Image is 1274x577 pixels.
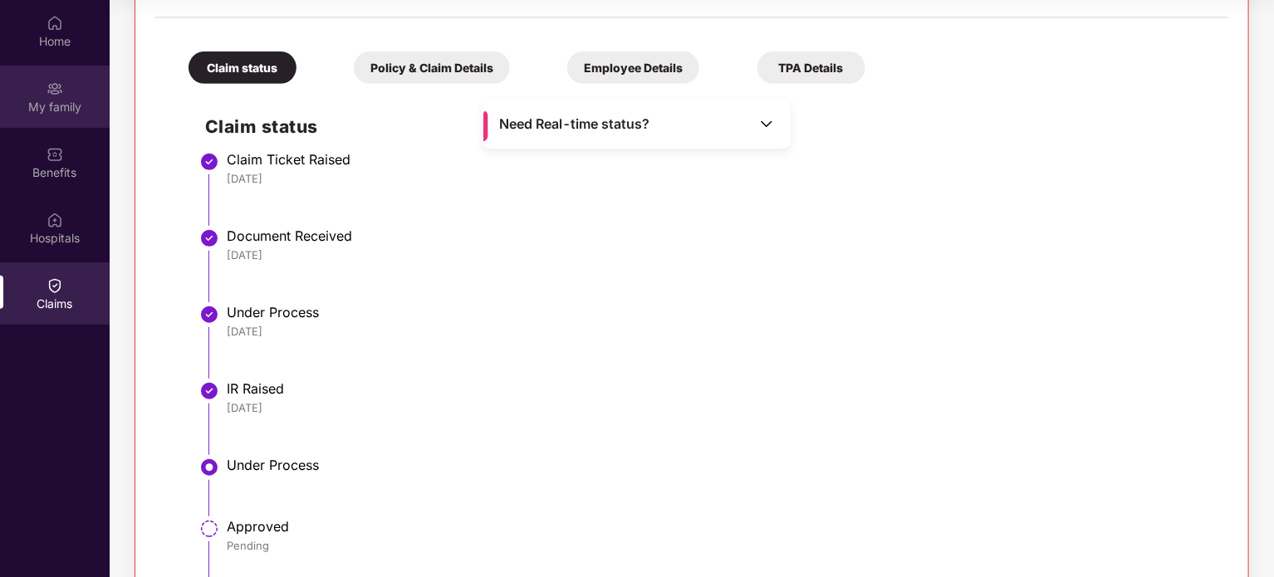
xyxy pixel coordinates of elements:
[354,51,510,84] div: Policy & Claim Details
[227,400,1212,415] div: [DATE]
[47,81,63,97] img: svg+xml;base64,PHN2ZyB3aWR0aD0iMjAiIGhlaWdodD0iMjAiIHZpZXdCb3g9IjAgMCAyMCAyMCIgZmlsbD0ibm9uZSIgeG...
[499,115,649,133] span: Need Real-time status?
[227,324,1212,339] div: [DATE]
[189,51,296,84] div: Claim status
[47,212,63,228] img: svg+xml;base64,PHN2ZyBpZD0iSG9zcGl0YWxzIiB4bWxucz0iaHR0cDovL3d3dy53My5vcmcvMjAwMC9zdmciIHdpZHRoPS...
[227,538,1212,553] div: Pending
[227,151,1212,168] div: Claim Ticket Raised
[227,518,1212,535] div: Approved
[199,152,219,172] img: svg+xml;base64,PHN2ZyBpZD0iU3RlcC1Eb25lLTMyeDMyIiB4bWxucz0iaHR0cDovL3d3dy53My5vcmcvMjAwMC9zdmciIH...
[227,380,1212,397] div: IR Raised
[47,146,63,163] img: svg+xml;base64,PHN2ZyBpZD0iQmVuZWZpdHMiIHhtbG5zPSJodHRwOi8vd3d3LnczLm9yZy8yMDAwL3N2ZyIgd2lkdGg9Ij...
[199,519,219,539] img: svg+xml;base64,PHN2ZyBpZD0iU3RlcC1QZW5kaW5nLTMyeDMyIiB4bWxucz0iaHR0cDovL3d3dy53My5vcmcvMjAwMC9zdm...
[757,51,865,84] div: TPA Details
[199,381,219,401] img: svg+xml;base64,PHN2ZyBpZD0iU3RlcC1Eb25lLTMyeDMyIiB4bWxucz0iaHR0cDovL3d3dy53My5vcmcvMjAwMC9zdmciIH...
[227,247,1212,262] div: [DATE]
[567,51,699,84] div: Employee Details
[227,171,1212,186] div: [DATE]
[758,115,775,132] img: Toggle Icon
[227,457,1212,473] div: Under Process
[205,113,1212,140] h2: Claim status
[47,15,63,32] img: svg+xml;base64,PHN2ZyBpZD0iSG9tZSIgeG1sbnM9Imh0dHA6Ly93d3cudzMub3JnLzIwMDAvc3ZnIiB3aWR0aD0iMjAiIG...
[199,457,219,477] img: svg+xml;base64,PHN2ZyBpZD0iU3RlcC1BY3RpdmUtMzJ4MzIiIHhtbG5zPSJodHRwOi8vd3d3LnczLm9yZy8yMDAwL3N2Zy...
[47,277,63,294] img: svg+xml;base64,PHN2ZyBpZD0iQ2xhaW0iIHhtbG5zPSJodHRwOi8vd3d3LnczLm9yZy8yMDAwL3N2ZyIgd2lkdGg9IjIwIi...
[227,227,1212,244] div: Document Received
[199,228,219,248] img: svg+xml;base64,PHN2ZyBpZD0iU3RlcC1Eb25lLTMyeDMyIiB4bWxucz0iaHR0cDovL3d3dy53My5vcmcvMjAwMC9zdmciIH...
[227,304,1212,320] div: Under Process
[199,305,219,325] img: svg+xml;base64,PHN2ZyBpZD0iU3RlcC1Eb25lLTMyeDMyIiB4bWxucz0iaHR0cDovL3d3dy53My5vcmcvMjAwMC9zdmciIH...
